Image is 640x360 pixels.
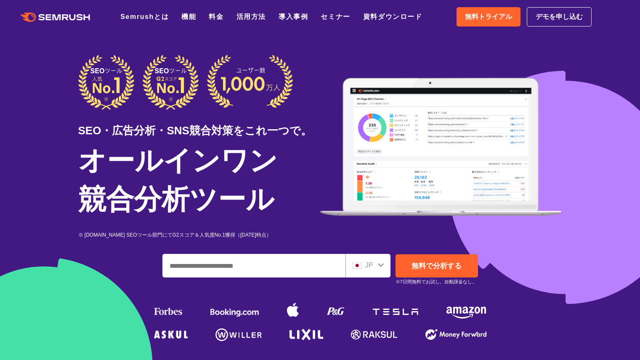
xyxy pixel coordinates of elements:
span: JP [365,261,373,269]
span: デモを申し込む [536,11,583,22]
a: 導入事例 [279,13,308,20]
div: SEO・広告分析・SNS競合対策をこれ一つで。 [78,110,320,139]
a: セミナー [321,13,350,20]
a: 料金 [209,13,223,20]
div: ※ [DOMAIN_NAME] SEOツール部門にてG2スコア＆人気度No.1獲得（[DATE]時点） [78,231,320,239]
h1: オールインワン 競合分析ツール [78,141,320,219]
a: 活用方法 [236,13,266,20]
span: 無料で分析する [412,262,462,270]
a: デモを申し込む [527,7,592,27]
a: 無料トライアル [457,7,520,27]
a: 機能 [181,13,196,20]
span: 無料トライアル [465,11,512,22]
a: Semrushとは [120,13,169,20]
a: 資料ダウンロード [363,13,422,20]
input: ドメイン、キーワードまたはURLを入力してください [163,254,345,277]
small: ※7日間無料でお試し。自動課金なし。 [396,278,477,286]
a: 無料で分析する [396,254,478,277]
